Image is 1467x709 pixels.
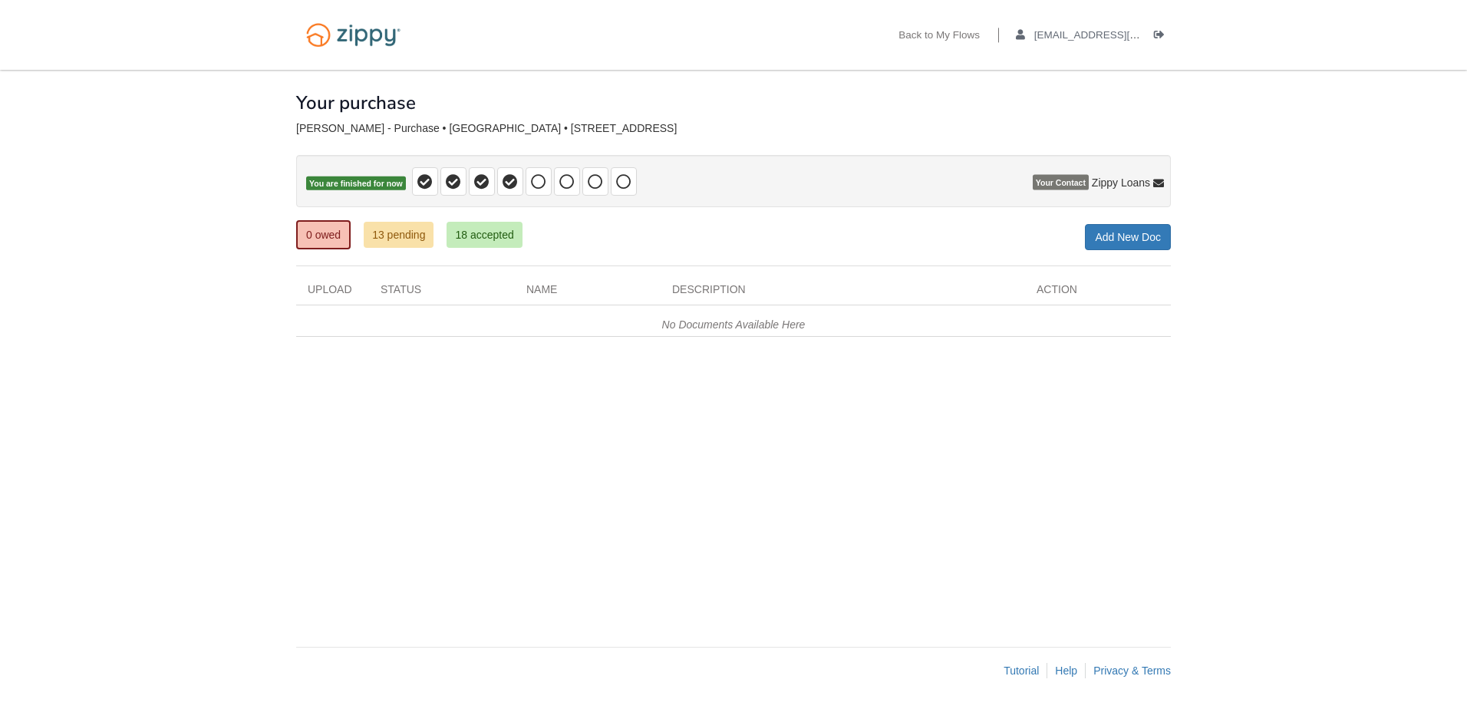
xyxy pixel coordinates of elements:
[1055,664,1077,677] a: Help
[296,122,1171,135] div: [PERSON_NAME] - Purchase • [GEOGRAPHIC_DATA] • [STREET_ADDRESS]
[1093,664,1171,677] a: Privacy & Terms
[1033,175,1089,190] span: Your Contact
[369,282,515,305] div: Status
[662,318,806,331] em: No Documents Available Here
[1025,282,1171,305] div: Action
[898,29,980,45] a: Back to My Flows
[296,15,410,54] img: Logo
[296,282,369,305] div: Upload
[1034,29,1295,41] span: sade.hatten@yahoo.com
[1085,224,1171,250] a: Add New Doc
[364,222,434,248] a: 13 pending
[1154,29,1171,45] a: Log out
[1092,175,1150,190] span: Zippy Loans
[1004,664,1039,677] a: Tutorial
[296,220,351,249] a: 0 owed
[447,222,522,248] a: 18 accepted
[296,93,416,113] h1: Your purchase
[306,176,406,191] span: You are finished for now
[515,282,661,305] div: Name
[661,282,1025,305] div: Description
[1016,29,1295,45] a: edit profile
